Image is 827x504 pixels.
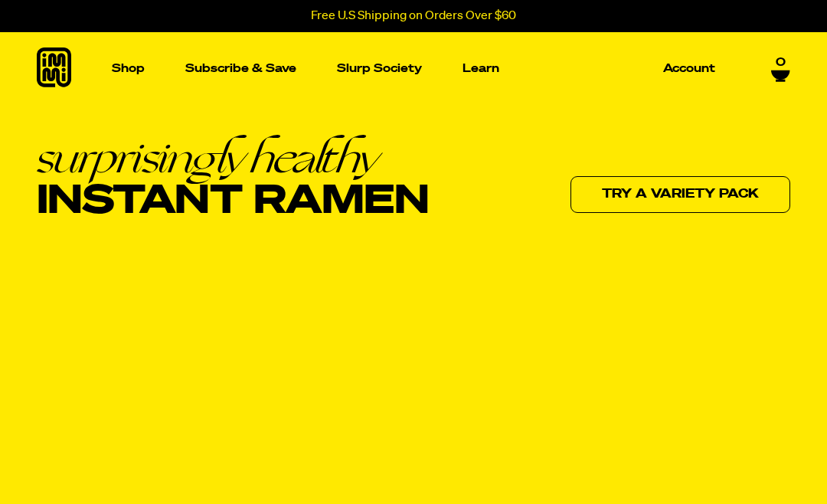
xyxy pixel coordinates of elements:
[311,9,516,23] p: Free U.S Shipping on Orders Over $60
[463,63,499,74] p: Learn
[106,32,721,105] nav: Main navigation
[185,63,296,74] p: Subscribe & Save
[771,51,790,77] a: 0
[456,32,505,105] a: Learn
[179,57,302,80] a: Subscribe & Save
[570,176,790,213] a: Try a variety pack
[112,63,145,74] p: Shop
[106,32,151,105] a: Shop
[331,57,428,80] a: Slurp Society
[776,51,786,65] span: 0
[663,63,715,74] p: Account
[337,63,422,74] p: Slurp Society
[37,136,429,223] h1: Instant Ramen
[657,57,721,80] a: Account
[37,136,429,179] em: surprisingly healthy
